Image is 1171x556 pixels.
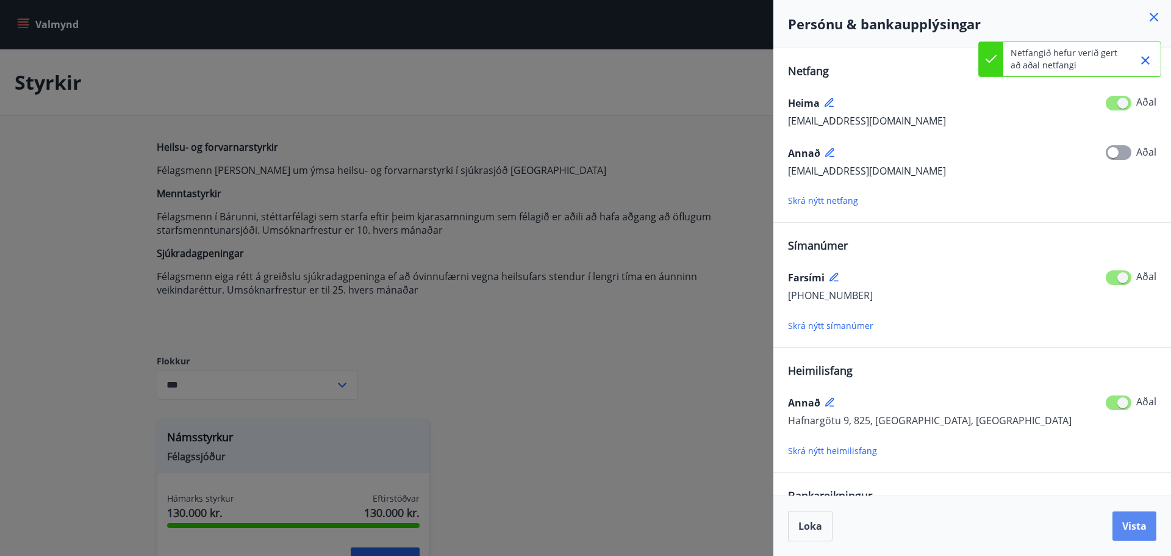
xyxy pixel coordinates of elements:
[788,320,873,331] span: Skrá nýtt símanúmer
[788,488,872,503] span: Bankareikningur
[788,63,829,78] span: Netfang
[1122,519,1147,533] span: Vista
[788,445,877,457] span: Skrá nýtt heimilisfang
[788,15,1156,33] h4: Persónu & bankaupplýsingar
[1136,270,1156,283] span: Aðal
[788,96,820,110] span: Heima
[788,195,858,206] span: Skrá nýtt netfang
[1135,50,1156,71] button: Close
[788,146,820,160] span: Annað
[788,164,946,178] span: [EMAIL_ADDRESS][DOMAIN_NAME]
[788,271,825,284] span: Farsími
[788,289,873,302] span: [PHONE_NUMBER]
[788,414,1072,427] span: Hafnargötu 9, 825, [GEOGRAPHIC_DATA], [GEOGRAPHIC_DATA]
[788,238,848,253] span: Símanúmer
[798,519,822,533] span: Loka
[1136,395,1156,408] span: Aðal
[1011,47,1118,71] p: Netfangið hefur verið gert að aðal netfangi
[788,114,946,128] span: [EMAIL_ADDRESS][DOMAIN_NAME]
[1136,95,1156,109] span: Aðal
[1112,511,1156,541] button: Vista
[788,363,853,378] span: Heimilisfang
[788,396,820,410] span: Annað
[1136,145,1156,159] span: Aðal
[788,511,833,541] button: Loka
